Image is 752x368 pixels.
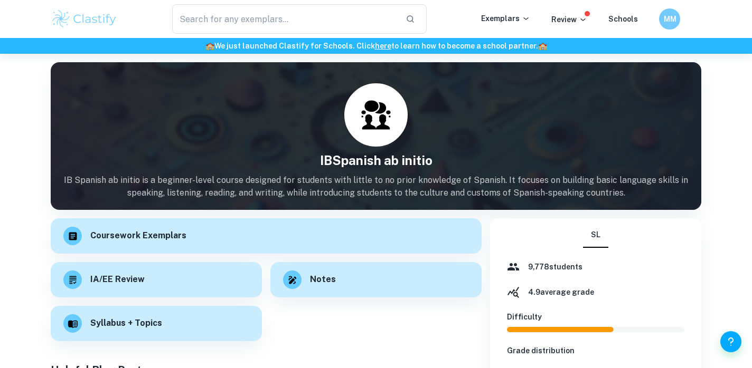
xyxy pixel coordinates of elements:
[270,262,482,297] a: Notes
[659,8,680,30] button: MM
[528,286,594,298] h6: 4.9 average grade
[310,273,336,286] h6: Notes
[90,317,162,330] h6: Syllabus + Topics
[375,42,391,50] a: here
[608,15,638,23] a: Schools
[2,40,750,52] h6: We just launched Clastify for Schools. Click to learn how to become a school partner.
[51,8,118,30] img: Clastify logo
[583,222,608,248] button: SL
[205,42,214,50] span: 🏫
[664,13,676,25] h6: MM
[51,174,701,199] p: IB Spanish ab initio is a beginner-level course designed for students with little to no prior kno...
[551,14,587,25] p: Review
[507,345,684,356] h6: Grade distribution
[481,13,530,24] p: Exemplars
[720,331,741,352] button: Help and Feedback
[507,311,684,323] h6: Difficulty
[528,261,582,273] h6: 9,778 students
[90,229,186,243] h6: Coursework Exemplars
[51,218,482,254] a: Coursework Exemplars
[172,4,397,34] input: Search for any exemplars...
[51,262,262,297] a: IA/EE Review
[538,42,547,50] span: 🏫
[90,273,145,286] h6: IA/EE Review
[360,99,392,131] img: english-ab-initio.svg
[51,151,701,170] h4: IB Spanish ab initio
[51,306,262,341] a: Syllabus + Topics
